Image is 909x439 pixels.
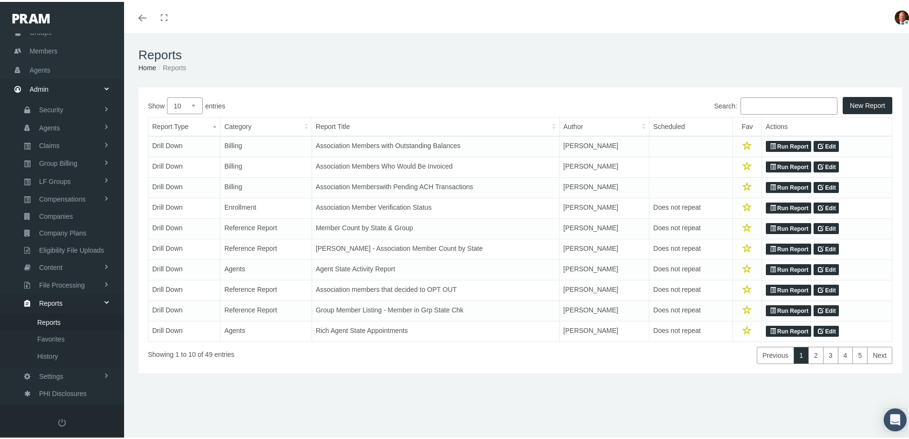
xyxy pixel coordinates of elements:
[843,95,892,112] button: New Report
[649,258,733,278] td: Does not repeat
[649,116,733,135] th: Scheduled
[39,100,63,116] span: Security
[559,278,649,299] td: [PERSON_NAME]
[220,176,312,196] td: Billing
[148,196,220,217] td: Drill Down
[30,78,49,96] span: Admin
[794,345,809,362] a: 1
[148,299,220,320] td: Drill Down
[814,139,839,150] a: Edit
[766,283,811,294] a: Run Report
[30,59,51,77] span: Agents
[39,136,60,152] span: Claims
[148,278,220,299] td: Drill Down
[808,345,824,362] a: 2
[39,171,71,188] span: LF Groups
[766,180,811,192] a: Run Report
[766,139,811,150] a: Run Report
[220,134,312,155] td: Billing
[559,155,649,176] td: [PERSON_NAME]
[757,345,794,362] a: Previous
[895,9,909,23] img: S_Profile_Picture_693.jpg
[762,116,892,135] th: Actions
[312,134,559,155] td: Association Members with Outstanding Balances
[838,345,853,362] a: 4
[220,320,312,340] td: Agents
[312,278,559,299] td: Association members that decided to OPT OUT
[766,160,811,171] a: Run Report
[156,61,186,71] li: Reports
[148,96,520,112] label: Show entries
[867,345,892,362] a: Next
[312,237,559,258] td: [PERSON_NAME] - Association Member Count by State
[741,96,837,113] input: Search:
[138,46,902,61] h1: Reports
[220,237,312,258] td: Reference Report
[39,366,63,383] span: Settings
[39,275,85,291] span: File Processing
[220,258,312,278] td: Agents
[649,237,733,258] td: Does not repeat
[167,96,203,112] select: Showentries
[39,153,77,170] span: Group Billing
[814,221,839,233] a: Edit
[220,196,312,217] td: Enrollment
[312,116,559,135] th: Report Title: activate to sort column ascending
[39,240,104,257] span: Eligibility File Uploads
[39,257,63,274] span: Content
[312,320,559,340] td: Rich Agent State Appointments
[37,312,61,329] span: Reports
[559,116,649,135] th: Author: activate to sort column ascending
[823,345,838,362] a: 3
[148,155,220,176] td: Drill Down
[814,242,839,253] a: Edit
[852,345,867,362] a: 5
[559,134,649,155] td: [PERSON_NAME]
[148,176,220,196] td: Drill Down
[520,96,837,113] label: Search:
[39,293,63,310] span: Reports
[220,217,312,237] td: Reference Report
[312,196,559,217] td: Association Member Verification Status
[649,217,733,237] td: Does not repeat
[814,303,839,315] a: Edit
[814,283,839,294] a: Edit
[649,299,733,320] td: Does not repeat
[312,299,559,320] td: Group Member Listing - Member in Grp State Chk
[766,242,811,253] a: Run Report
[39,223,86,239] span: Company Plans
[559,237,649,258] td: [PERSON_NAME]
[39,206,73,223] span: Companies
[814,160,839,171] a: Edit
[814,180,839,192] a: Edit
[312,155,559,176] td: Association Members Who Would Be Invoiced
[148,320,220,340] td: Drill Down
[766,221,811,233] a: Run Report
[559,299,649,320] td: [PERSON_NAME]
[148,134,220,155] td: Drill Down
[766,324,811,335] a: Run Report
[148,237,220,258] td: Drill Down
[148,258,220,278] td: Drill Down
[39,189,85,205] span: Compensations
[37,346,58,363] span: History
[148,217,220,237] td: Drill Down
[766,303,811,315] a: Run Report
[312,217,559,237] td: Member Count by State & Group
[39,384,87,400] span: PHI Disclosures
[559,196,649,217] td: [PERSON_NAME]
[559,258,649,278] td: [PERSON_NAME]
[814,262,839,274] a: Edit
[814,324,839,335] a: Edit
[220,155,312,176] td: Billing
[766,201,811,212] a: Run Report
[312,176,559,196] td: Association Memberswith Pending ACH Transactions
[220,299,312,320] td: Reference Report
[220,278,312,299] td: Reference Report
[559,320,649,340] td: [PERSON_NAME]
[220,116,312,135] th: Category: activate to sort column ascending
[884,407,907,429] div: Open Intercom Messenger
[138,62,156,70] a: Home
[312,258,559,278] td: Agent State Activity Report
[37,329,65,345] span: Favorites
